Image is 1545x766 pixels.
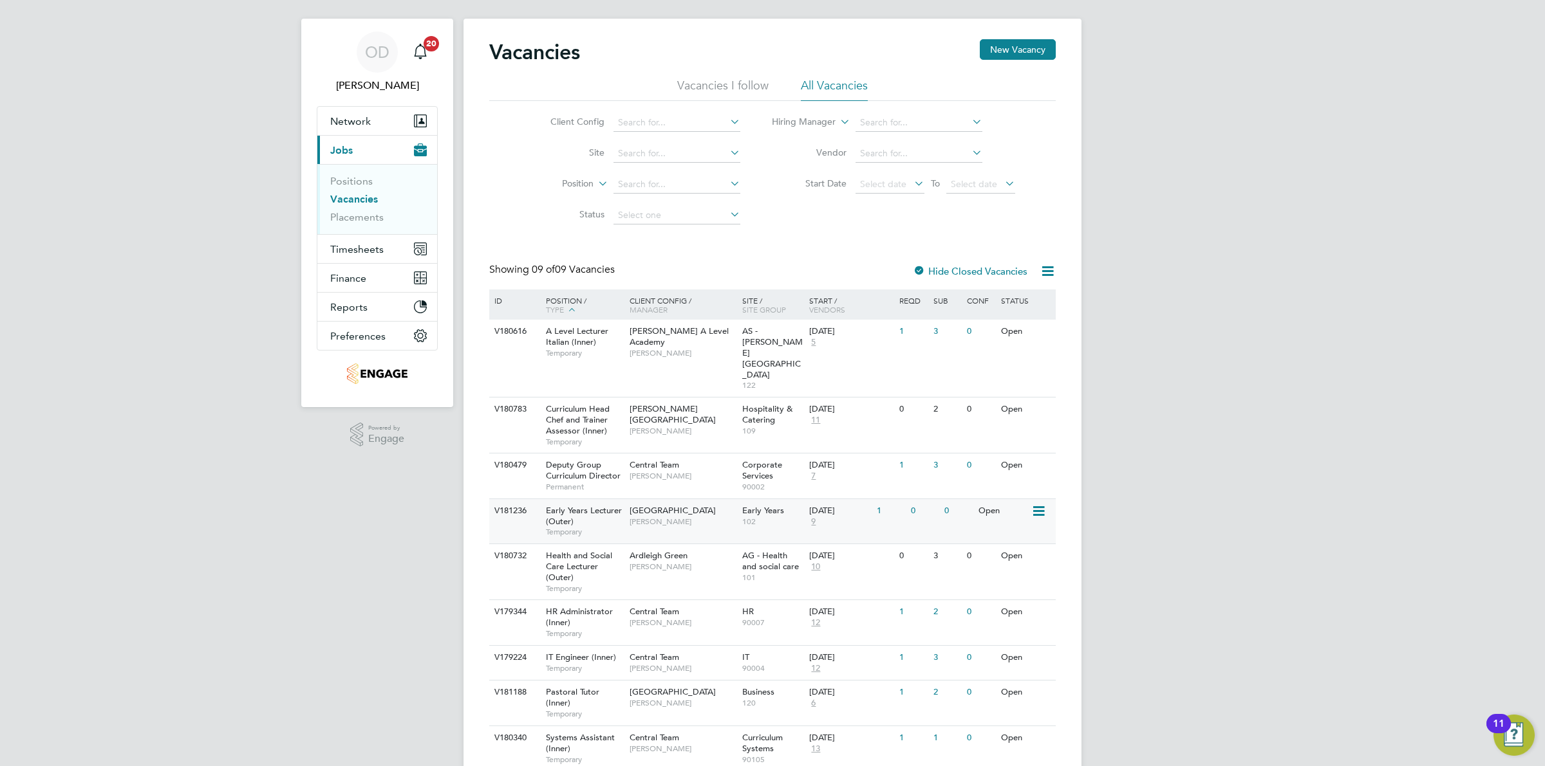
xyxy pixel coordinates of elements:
[546,652,616,662] span: IT Engineer (Inner)
[317,293,437,321] button: Reports
[896,680,930,704] div: 1
[742,459,782,481] span: Corporate Services
[546,606,613,628] span: HR Administrator (Inner)
[368,423,404,433] span: Powered by
[546,732,615,754] span: Systems Assistant (Inner)
[975,499,1031,523] div: Open
[630,561,736,572] span: [PERSON_NAME]
[809,698,818,709] span: 6
[330,301,368,313] span: Reports
[407,32,433,73] a: 20
[368,433,404,444] span: Engage
[927,175,944,192] span: To
[546,663,623,673] span: Temporary
[809,326,893,337] div: [DATE]
[491,726,536,750] div: V180340
[809,471,818,482] span: 7
[317,32,438,93] a: OD[PERSON_NAME]
[613,114,740,132] input: Search for...
[742,754,803,765] span: 90105
[317,78,438,93] span: Ollie Dart
[424,36,439,51] span: 20
[964,453,997,477] div: 0
[809,606,893,617] div: [DATE]
[806,289,896,320] div: Start /
[980,39,1056,60] button: New Vacancy
[908,499,941,523] div: 0
[330,144,353,156] span: Jobs
[1493,715,1535,756] button: Open Resource Center, 11 new notifications
[896,646,930,670] div: 1
[998,289,1054,311] div: Status
[330,115,371,127] span: Network
[330,272,366,284] span: Finance
[742,663,803,673] span: 90004
[998,680,1054,704] div: Open
[742,652,749,662] span: IT
[317,164,437,234] div: Jobs
[613,206,740,224] input: Select one
[536,289,626,322] div: Position /
[998,726,1054,750] div: Open
[330,211,384,223] a: Placements
[930,397,964,421] div: 2
[520,178,594,190] label: Position
[742,426,803,436] span: 109
[742,698,803,708] span: 120
[630,617,736,628] span: [PERSON_NAME]
[964,726,997,750] div: 0
[546,527,623,537] span: Temporary
[546,628,623,639] span: Temporary
[546,325,608,347] span: A Level Lecturer Italian (Inner)
[930,680,964,704] div: 2
[330,243,384,255] span: Timesheets
[998,544,1054,568] div: Open
[742,325,803,380] span: AS - [PERSON_NAME][GEOGRAPHIC_DATA]
[809,415,822,426] span: 11
[809,460,893,471] div: [DATE]
[491,320,536,343] div: V180616
[530,208,604,220] label: Status
[546,403,610,436] span: Curriculum Head Chef and Trainer Assessor (Inner)
[809,663,822,674] span: 12
[491,646,536,670] div: V179224
[856,145,982,163] input: Search for...
[630,663,736,673] span: [PERSON_NAME]
[677,78,769,101] li: Vacancies I follow
[317,363,438,384] a: Go to home page
[317,264,437,292] button: Finance
[896,600,930,624] div: 1
[772,147,847,158] label: Vendor
[365,44,389,60] span: OD
[630,516,736,527] span: [PERSON_NAME]
[742,686,774,697] span: Business
[809,304,845,315] span: Vendors
[546,709,623,719] span: Temporary
[860,178,906,190] span: Select date
[964,320,997,343] div: 0
[951,178,997,190] span: Select date
[742,572,803,583] span: 101
[630,459,679,470] span: Central Team
[630,325,729,347] span: [PERSON_NAME] A Level Academy
[930,544,964,568] div: 3
[742,380,803,390] span: 122
[546,583,623,594] span: Temporary
[546,304,564,315] span: Type
[546,505,622,527] span: Early Years Lecturer (Outer)
[930,289,964,311] div: Sub
[930,600,964,624] div: 2
[896,320,930,343] div: 1
[809,652,893,663] div: [DATE]
[613,176,740,194] input: Search for...
[630,348,736,358] span: [PERSON_NAME]
[964,289,997,311] div: Conf
[491,289,536,311] div: ID
[930,646,964,670] div: 3
[998,646,1054,670] div: Open
[809,617,822,628] span: 12
[630,606,679,617] span: Central Team
[964,544,997,568] div: 0
[742,606,754,617] span: HR
[491,397,536,421] div: V180783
